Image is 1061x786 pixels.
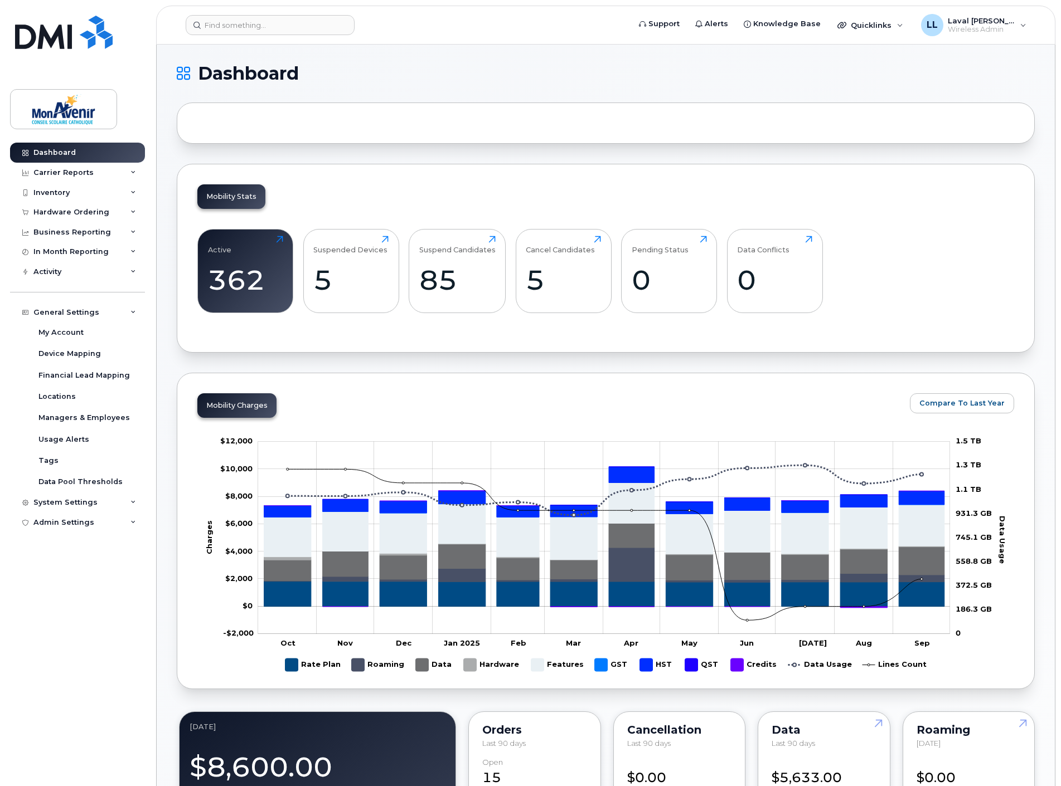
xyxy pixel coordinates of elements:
tspan: May [681,638,697,647]
a: Cancel Candidates5 [526,236,601,307]
div: Suspended Devices [313,236,387,254]
g: Legend [285,654,927,676]
g: Lines Count [863,654,927,676]
span: Compare To Last Year [919,398,1005,408]
g: Rate Plan [264,581,944,606]
tspan: -$2,000 [223,628,254,637]
tspan: $10,000 [220,463,253,472]
g: $0 [220,463,253,472]
div: 0 [737,263,812,296]
g: Roaming [352,654,405,676]
tspan: 0 [956,628,961,637]
g: Rate Plan [285,654,341,676]
div: Data Conflicts [737,236,789,254]
g: $0 [225,491,253,500]
div: 5 [313,263,389,296]
g: $0 [225,519,253,528]
tspan: Oct [280,638,295,647]
div: Suspend Candidates [419,236,496,254]
tspan: 1.1 TB [956,484,981,493]
span: Last 90 days [482,739,526,748]
tspan: 931.3 GB [956,508,992,517]
tspan: Data Usage [998,515,1007,563]
div: 5 [526,263,601,296]
div: Pending Status [632,236,689,254]
div: Roaming [917,725,1021,734]
span: Last 90 days [627,739,671,748]
tspan: $4,000 [225,546,253,555]
div: 85 [419,263,496,296]
tspan: [DATE] [800,638,827,647]
tspan: Jun [740,638,754,647]
g: HST [640,654,674,676]
tspan: $12,000 [220,436,253,445]
div: 362 [208,263,283,296]
tspan: $8,000 [225,491,253,500]
tspan: 372.5 GB [956,580,992,589]
tspan: Nov [338,638,353,647]
g: Hardware [264,523,944,560]
div: Cancellation [627,725,732,734]
g: $0 [223,628,254,637]
tspan: $0 [243,601,253,610]
tspan: Dec [396,638,412,647]
a: Suspend Candidates85 [419,236,496,307]
g: Credits [731,654,777,676]
div: Cancel Candidates [526,236,595,254]
tspan: Jan 2025 [444,638,480,647]
div: Data [772,725,876,734]
a: Active362 [208,236,283,307]
span: Dashboard [198,65,299,82]
g: Credits [264,491,944,608]
g: $0 [220,436,253,445]
g: Data [264,523,944,580]
div: September 2025 [190,722,445,731]
div: 0 [632,263,707,296]
a: Data Conflicts0 [737,236,812,307]
button: Compare To Last Year [910,393,1014,413]
tspan: 745.1 GB [956,533,992,541]
span: Last 90 days [772,739,815,748]
g: $0 [225,546,253,555]
tspan: Aug [855,638,872,647]
tspan: Apr [623,638,638,647]
tspan: Sep [914,638,930,647]
a: Suspended Devices5 [313,236,389,307]
g: Hardware [464,654,520,676]
tspan: 1.5 TB [956,436,981,445]
a: Pending Status0 [632,236,707,307]
tspan: 186.3 GB [956,604,992,613]
div: Open [482,758,503,767]
g: GST [595,654,629,676]
tspan: $6,000 [225,519,253,528]
g: Data [416,654,453,676]
span: [DATE] [917,739,941,748]
tspan: Charges [205,520,214,554]
tspan: 1.3 TB [956,460,981,469]
tspan: Feb [511,638,526,647]
g: Features [531,654,584,676]
tspan: 558.8 GB [956,556,992,565]
g: HST [264,467,944,517]
g: $0 [225,574,253,583]
div: Orders [482,725,587,734]
g: Features [264,482,944,559]
tspan: $2,000 [225,574,253,583]
div: Active [208,236,231,254]
g: QST [685,654,720,676]
tspan: Mar [566,638,581,647]
g: Data Usage [788,654,852,676]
